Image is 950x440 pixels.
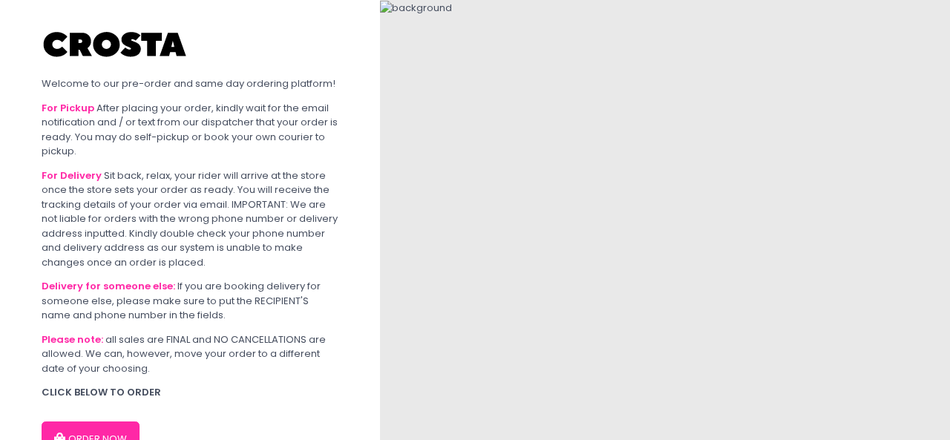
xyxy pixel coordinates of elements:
[42,279,338,323] div: If you are booking delivery for someone else, please make sure to put the RECIPIENT'S name and ph...
[42,332,338,376] div: all sales are FINAL and NO CANCELLATIONS are allowed. We can, however, move your order to a diffe...
[42,332,103,347] b: Please note:
[42,168,102,183] b: For Delivery
[42,168,338,270] div: Sit back, relax, your rider will arrive at the store once the store sets your order as ready. You...
[42,22,190,67] img: Crosta Pizzeria
[42,279,175,293] b: Delivery for someone else:
[42,101,94,115] b: For Pickup
[380,1,452,16] img: background
[42,76,338,91] div: Welcome to our pre-order and same day ordering platform!
[42,101,338,159] div: After placing your order, kindly wait for the email notification and / or text from our dispatche...
[42,385,338,400] div: CLICK BELOW TO ORDER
